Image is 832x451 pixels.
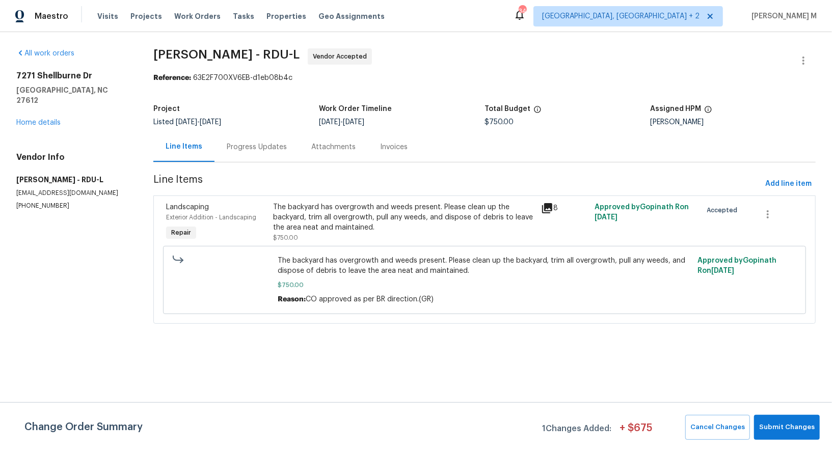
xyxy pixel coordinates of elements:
[704,105,712,119] span: The hpm assigned to this work order.
[16,50,74,57] a: All work orders
[761,175,816,193] button: Add line item
[319,119,364,126] span: -
[153,105,180,112] h5: Project
[380,142,408,152] div: Invoices
[519,6,526,16] div: 34
[765,178,812,190] span: Add line item
[319,105,392,112] h5: Work Order Timeline
[650,105,701,112] h5: Assigned HPM
[747,11,817,21] span: [PERSON_NAME] M
[650,119,816,126] div: [PERSON_NAME]
[595,214,618,221] span: [DATE]
[176,119,197,126] span: [DATE]
[319,119,340,126] span: [DATE]
[16,189,129,198] p: [EMAIL_ADDRESS][DOMAIN_NAME]
[200,119,221,126] span: [DATE]
[542,11,700,21] span: [GEOGRAPHIC_DATA], [GEOGRAPHIC_DATA] + 2
[166,214,256,220] span: Exterior Addition - Landscaping
[16,85,129,105] h5: [GEOGRAPHIC_DATA], NC 27612
[35,11,68,21] span: Maestro
[130,11,162,21] span: Projects
[174,11,221,21] span: Work Orders
[153,74,191,81] b: Reference:
[313,51,371,62] span: Vendor Accepted
[266,11,306,21] span: Properties
[273,235,298,241] span: $750.00
[16,119,61,126] a: Home details
[166,204,209,211] span: Landscaping
[318,11,385,21] span: Geo Assignments
[153,48,300,61] span: [PERSON_NAME] - RDU-L
[533,105,542,119] span: The total cost of line items that have been proposed by Opendoor. This sum includes line items th...
[306,296,434,303] span: CO approved as per BR direction.(GR)
[167,228,195,238] span: Repair
[166,142,202,152] div: Line Items
[16,152,129,162] h4: Vendor Info
[153,73,816,83] div: 63E2F700XV6EB-d1eb08b4c
[176,119,221,126] span: -
[227,142,287,152] div: Progress Updates
[711,267,734,274] span: [DATE]
[153,119,221,126] span: Listed
[233,13,254,20] span: Tasks
[707,205,742,215] span: Accepted
[16,71,129,81] h2: 7271 Shellburne Dr
[343,119,364,126] span: [DATE]
[97,11,118,21] span: Visits
[278,280,691,290] span: $750.00
[278,256,691,276] span: The backyard has overgrowth and weeds present. Please clean up the backyard, trim all overgrowth,...
[485,105,530,112] h5: Total Budget
[273,202,535,233] div: The backyard has overgrowth and weeds present. Please clean up the backyard, trim all overgrowth,...
[278,296,306,303] span: Reason:
[541,202,588,214] div: 8
[595,204,689,221] span: Approved by Gopinath R on
[697,257,776,274] span: Approved by Gopinath R on
[16,202,129,210] p: [PHONE_NUMBER]
[153,175,761,193] span: Line Items
[485,119,514,126] span: $750.00
[16,175,129,185] h5: [PERSON_NAME] - RDU-L
[311,142,356,152] div: Attachments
